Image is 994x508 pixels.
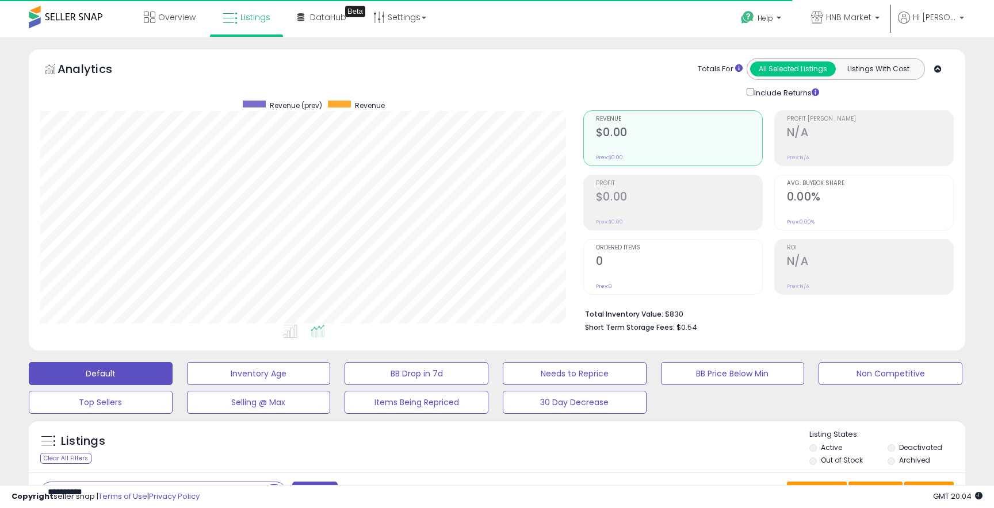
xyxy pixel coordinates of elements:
small: Prev: N/A [787,154,809,161]
h2: N/A [787,255,953,270]
a: Hi [PERSON_NAME] [898,11,964,37]
span: Help [758,13,773,23]
div: Include Returns [738,86,833,99]
button: Items Being Repriced [345,391,488,414]
span: ROI [787,245,953,251]
span: Revenue [355,101,385,110]
h2: N/A [787,126,953,141]
strong: Copyright [12,491,53,502]
b: Short Term Storage Fees: [585,322,675,332]
small: Prev: $0.00 [596,218,623,225]
li: $830 [585,306,945,320]
label: Archived [899,455,930,465]
h5: Listings [61,433,105,449]
label: Active [821,442,842,452]
div: Totals For [698,64,743,75]
span: Ordered Items [596,245,762,251]
button: BB Drop in 7d [345,362,488,385]
button: Listings With Cost [835,61,921,76]
i: Get Help [740,10,755,25]
button: BB Price Below Min [661,362,805,385]
small: Prev: N/A [787,283,809,290]
h2: $0.00 [596,190,762,206]
span: Revenue [596,116,762,122]
small: Prev: 0 [596,283,612,290]
button: Selling @ Max [187,391,331,414]
button: 30 Day Decrease [503,391,647,414]
span: Avg. Buybox Share [787,180,953,187]
button: Inventory Age [187,362,331,385]
p: Listing States: [809,429,965,440]
button: Non Competitive [819,362,962,385]
span: Listings [240,11,270,23]
span: Revenue (prev) [270,101,322,110]
span: $0.54 [676,322,697,333]
span: HNB Market [826,11,871,23]
span: Hi [PERSON_NAME] [913,11,956,23]
button: Needs to Reprice [503,362,647,385]
span: Profit [596,180,762,187]
button: Top Sellers [29,391,173,414]
small: Prev: 0.00% [787,218,815,225]
span: Profit [PERSON_NAME] [787,116,953,122]
span: Overview [158,11,196,23]
button: All Selected Listings [750,61,836,76]
b: Total Inventory Value: [585,309,663,319]
div: seller snap | | [12,491,200,502]
div: Tooltip anchor [345,6,365,17]
h5: Analytics [58,61,135,80]
span: DataHub [310,11,346,23]
small: Prev: $0.00 [596,154,623,161]
button: Default [29,362,173,385]
label: Deactivated [899,442,942,452]
h2: 0.00% [787,190,953,206]
h2: $0.00 [596,126,762,141]
span: 2025-08-17 20:04 GMT [933,491,982,502]
div: Clear All Filters [40,453,91,464]
a: Help [732,2,793,37]
h2: 0 [596,255,762,270]
label: Out of Stock [821,455,863,465]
